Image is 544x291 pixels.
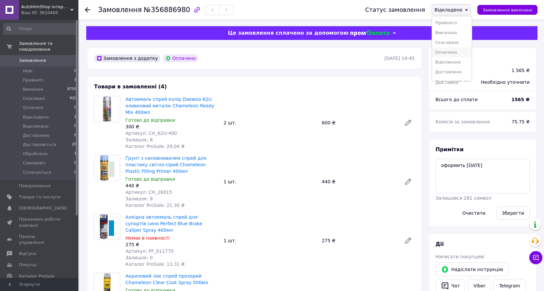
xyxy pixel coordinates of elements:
span: [DEMOGRAPHIC_DATA] [19,205,67,211]
div: 275 ₴ [319,236,399,245]
span: 0 [74,68,76,74]
span: Залишився 281 символ [436,195,491,201]
time: [DATE] 14:45 [385,56,415,61]
span: Панель управління [19,234,60,246]
span: Товари в замовленні (4) [94,83,167,90]
span: Примітки [436,146,464,153]
button: Зберегти [496,207,530,220]
input: Пошук [3,23,77,35]
span: Готово до відправки [125,176,175,182]
b: 1565 ₴ [511,97,530,102]
div: Повернутися назад [85,7,90,13]
span: Оплачені [23,105,43,111]
span: Відгуки [19,251,36,257]
span: Доставлено [23,133,49,138]
span: 0 [74,170,76,175]
span: Сплачується [23,170,51,175]
a: Акриловий лак спрей прозорий Chameleon Clear Coat Spray 500мл [125,273,208,285]
span: Оброблено [23,151,47,157]
span: 0 [74,105,76,111]
div: 440 ₴ [125,182,218,189]
div: 300 ₴ [125,123,218,130]
span: 1 [74,151,76,157]
span: Покупці [19,262,37,268]
div: 2 шт. [221,118,319,127]
span: Замовлення виконано [483,8,532,12]
li: Доставлено [432,67,472,77]
span: Каталог ProSale: 13.31 ₴ [125,262,185,267]
span: 0 [74,123,76,129]
button: Очистити [457,207,491,220]
span: Немає в наявності [125,235,170,241]
span: AutoHimShop інтернет-крамниця автохімії [21,4,70,10]
span: Товари та послуги [19,194,60,200]
span: 6 [74,133,76,138]
span: Готово до відправки [125,118,175,123]
li: Оплачено [432,47,472,57]
span: Виконані [23,86,43,92]
span: Залишок: 8 [125,137,153,142]
span: Це замовлення сплачено за допомогою [228,30,348,36]
span: 920 [70,96,76,101]
div: 1 565 ₴ [512,67,530,74]
li: Доставляється [432,77,472,87]
span: 8759 [67,86,76,92]
span: Артикул: CH_26015 [125,190,172,195]
button: Надіслати інструкцію [436,263,509,276]
a: Редагувати [402,234,415,247]
div: Ваш ID: 3610405 [21,10,78,16]
div: Статус замовлення [365,7,425,13]
span: Залишок: 0 [125,255,153,260]
span: Доставка [436,80,458,85]
button: Замовлення виконано [477,5,537,15]
span: Каталог ProSale: 29.04 ₴ [125,144,185,149]
span: Показники роботи компанії [19,216,60,228]
span: Замовлення [98,6,142,14]
span: 75.75 ₴ [512,119,530,124]
span: Відкладено [23,114,49,120]
a: Редагувати [402,175,415,188]
span: Залишок: 9 [125,196,153,201]
div: 1 шт. [221,177,319,186]
textarea: оформить [DATE] [436,159,530,193]
div: 1 шт. [221,236,319,245]
a: Алкідна автоемаль спрей для супортів синя Perfect Blue Brake Caliper Spray 400мл [125,214,202,233]
span: Самовивіз [23,160,45,166]
span: 0 [74,160,76,166]
span: Замовлення [19,58,46,64]
span: Артикул: PF_011770 [125,248,174,254]
span: 29 [72,142,76,148]
a: Редагувати [402,116,415,129]
a: Автоемаль спрей колір Daewoo 62U оливковий металік Chameleon Ready Mix 400мл [125,97,214,115]
button: Чат з покупцем [529,251,542,264]
span: Замовлення та повідомлення [19,41,78,52]
div: 600 ₴ [319,118,399,127]
span: №356886980 [144,6,190,14]
li: Виконано [432,28,472,38]
span: Артикул: CH_62U-400 [125,131,177,136]
img: Автоемаль спрей колір Daewoo 62U оливковий металік Chameleon Ready Mix 400мл [94,96,120,122]
span: Комісія за замовлення [436,119,490,124]
span: 1 [74,114,76,120]
span: Всього до сплати [436,97,478,102]
span: Скасовані [23,96,45,101]
span: 1 [74,77,76,83]
span: Написати покупцеві [436,254,484,259]
div: Оплачено [163,54,198,62]
div: 440 ₴ [319,177,399,186]
span: Нові [23,68,32,74]
span: Каталог ProSale: 21.30 ₴ [125,203,185,208]
a: Ґрунт з наповнювачем спрей для пластику світло-сірий Chameleon Plastic Filling Primer 400мл [125,155,206,174]
span: Повідомлення [19,183,51,189]
div: Замовлення з додатку [94,54,160,62]
img: evopay logo [350,30,389,36]
span: Відкликано [23,123,48,129]
div: 275 ₴ [125,241,218,248]
span: Доставляється [23,142,56,148]
span: Каталог ProSale [19,273,54,279]
span: Прийняті [23,77,43,83]
div: Необхідно уточнити [477,75,534,89]
img: Ґрунт з наповнювачем спрей для пластику світло-сірий Chameleon Plastic Filling Primer 400мл [94,155,120,181]
li: Прийнято [432,18,472,28]
span: Дії [436,241,444,247]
